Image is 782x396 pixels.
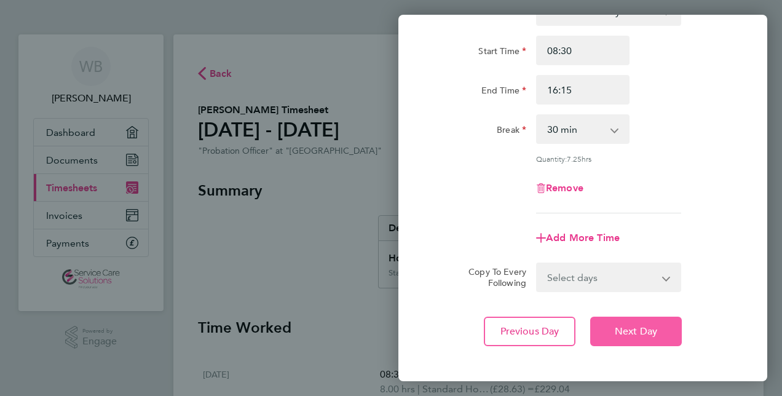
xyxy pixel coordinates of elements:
[536,154,681,164] div: Quantity: hrs
[459,266,526,288] label: Copy To Every Following
[590,317,682,346] button: Next Day
[536,36,630,65] input: E.g. 08:00
[546,182,583,194] span: Remove
[615,325,657,338] span: Next Day
[567,154,582,164] span: 7.25
[536,75,630,105] input: E.g. 18:00
[536,183,583,193] button: Remove
[478,46,526,60] label: Start Time
[536,233,620,243] button: Add More Time
[481,85,526,100] label: End Time
[497,124,526,139] label: Break
[546,232,620,244] span: Add More Time
[484,317,575,346] button: Previous Day
[500,325,559,338] span: Previous Day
